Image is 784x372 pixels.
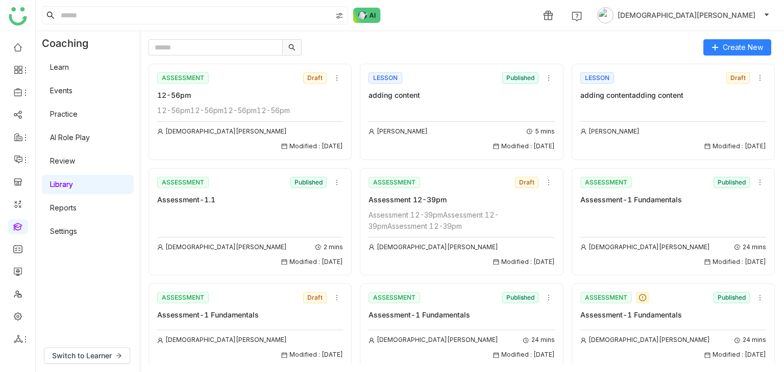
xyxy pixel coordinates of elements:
nz-tag: Published [502,292,538,303]
div: Assessment-1 Fundamentals [157,309,343,321]
a: Library [50,180,73,189]
a: AI Role Play [50,133,90,142]
div: [DEMOGRAPHIC_DATA][PERSON_NAME] [157,243,287,252]
div: 24 mins [734,243,766,252]
div: ASSESSMENT [157,72,209,84]
div: [DEMOGRAPHIC_DATA][PERSON_NAME] [580,243,710,252]
div: 12-56pm12-56pm12-56pm12-56pm [157,105,343,116]
div: 2 mins [315,243,343,252]
div: ASSESSMENT [369,292,420,303]
div: Assessment-1 Fundamentals [580,309,766,321]
nz-tag: Draft [303,72,327,84]
button: [DEMOGRAPHIC_DATA][PERSON_NAME] [595,7,772,23]
div: Modified : [DATE] [704,142,766,151]
div: Modified : [DATE] [281,350,343,360]
div: [PERSON_NAME] [369,127,428,137]
div: Modified : [DATE] [281,142,343,151]
div: ASSESSMENT [157,177,209,188]
a: Learn [50,63,69,71]
div: adding content [369,90,554,101]
div: [DEMOGRAPHIC_DATA][PERSON_NAME] [369,243,498,252]
div: Modified : [DATE] [493,257,555,267]
button: Create New [703,39,771,56]
div: ASSESSMENT [369,177,420,188]
span: [DEMOGRAPHIC_DATA][PERSON_NAME] [618,10,755,21]
div: Modified : [DATE] [493,350,555,360]
a: Settings [50,227,77,235]
div: [DEMOGRAPHIC_DATA][PERSON_NAME] [369,335,498,345]
div: [DEMOGRAPHIC_DATA][PERSON_NAME] [157,335,287,345]
div: Assessment 12-39pmAssessment 12-39pmAssessment 12-39pm [369,209,554,232]
img: search-type.svg [335,12,344,20]
nz-tag: Draft [515,177,538,188]
img: avatar [597,7,614,23]
div: 24 mins [734,335,766,345]
div: ASSESSMENT [157,292,209,303]
div: Modified : [DATE] [704,350,766,360]
nz-tag: Draft [726,72,750,84]
div: Assessment 12-39pm [369,194,554,205]
div: Assessment-1.1 [157,194,343,205]
div: 24 mins [523,335,555,345]
div: 12-56pm [157,90,343,101]
div: LESSON [369,72,402,84]
div: Modified : [DATE] [704,257,766,267]
div: Assessment-1 Fundamentals [580,194,766,205]
div: Coaching [36,31,104,56]
div: Modified : [DATE] [493,142,555,151]
div: 5 mins [527,127,555,137]
nz-tag: Published [502,72,538,84]
div: ASSESSMENT [580,292,632,303]
img: help.svg [572,11,582,21]
a: Review [50,156,75,165]
div: [DEMOGRAPHIC_DATA][PERSON_NAME] [580,335,710,345]
button: Switch to Learner [44,348,130,364]
div: adding contentadding content [580,90,766,101]
div: ASSESSMENT [580,177,632,188]
img: logo [9,7,27,25]
nz-tag: Published [290,177,327,188]
a: Events [50,86,72,95]
img: ask-buddy-normal.svg [353,8,381,23]
span: Switch to Learner [52,350,112,361]
div: [PERSON_NAME] [580,127,640,137]
nz-tag: Published [714,292,750,303]
div: Assessment-1 Fundamentals [369,309,554,321]
a: Reports [50,203,77,212]
nz-tag: Published [714,177,750,188]
a: Practice [50,110,78,118]
div: [DEMOGRAPHIC_DATA][PERSON_NAME] [157,127,287,137]
nz-tag: Draft [303,292,327,303]
div: LESSON [580,72,614,84]
span: Create New [723,42,763,53]
div: Modified : [DATE] [281,257,343,267]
